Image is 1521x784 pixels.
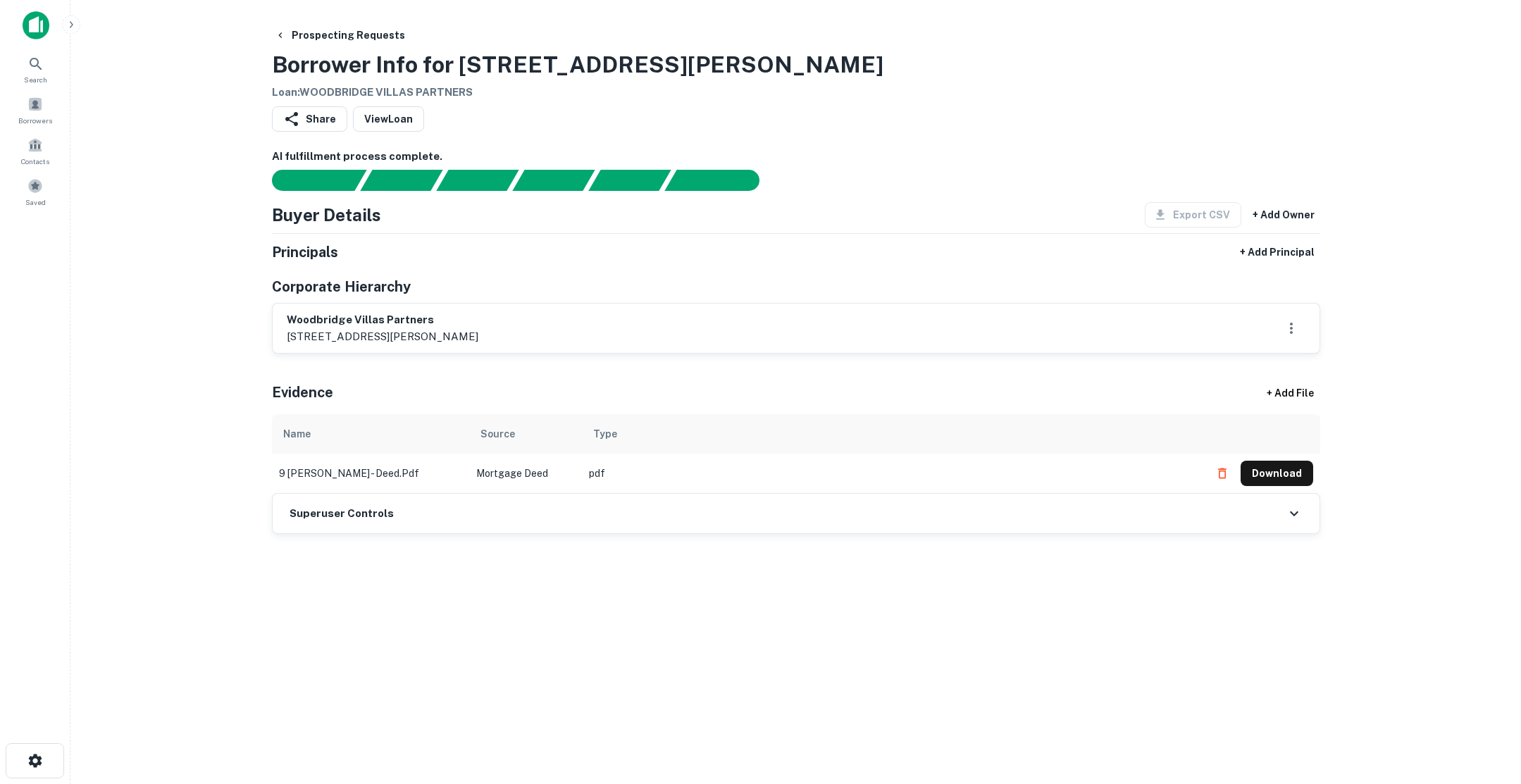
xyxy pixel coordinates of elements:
div: Source [480,425,515,442]
iframe: Chat Widget [1451,671,1521,739]
div: Principals found, still searching for contact information. This may take time... [588,170,671,191]
div: Your request is received and processing... [360,170,442,191]
th: Type [582,414,1203,454]
button: Prospecting Requests [269,23,411,48]
th: Name [272,414,469,454]
h6: woodbridge villas partners [287,312,478,328]
div: + Add File [1241,380,1340,406]
a: ViewLoan [353,106,424,132]
h6: AI fulfillment process complete. [272,149,1320,165]
td: pdf [582,454,1203,493]
button: Delete file [1210,462,1235,485]
button: Download [1241,461,1313,486]
td: 9 [PERSON_NAME] - deed.pdf [272,454,469,493]
div: Sending borrower request to AI... [255,170,361,191]
div: Type [593,425,617,442]
div: AI fulfillment process complete. [665,170,776,191]
td: Mortgage Deed [469,454,582,493]
h5: Corporate Hierarchy [272,276,411,297]
th: Source [469,414,582,454]
div: scrollable content [272,414,1320,493]
h4: Buyer Details [272,202,381,228]
h6: Loan : WOODBRIDGE VILLAS PARTNERS [272,85,883,101]
div: Principals found, AI now looking for contact information... [512,170,595,191]
a: Search [4,50,66,88]
div: Name [283,425,311,442]
button: + Add Principal [1234,239,1320,265]
a: Saved [4,173,66,211]
span: Search [24,74,47,85]
span: Borrowers [18,115,52,126]
h5: Principals [272,242,338,263]
button: + Add Owner [1247,202,1320,228]
a: Contacts [4,132,66,170]
h6: Superuser Controls [290,506,394,522]
img: capitalize-icon.png [23,11,49,39]
button: Share [272,106,347,132]
h5: Evidence [272,382,333,403]
h3: Borrower Info for [STREET_ADDRESS][PERSON_NAME] [272,48,883,82]
div: Documents found, AI parsing details... [436,170,519,191]
span: Saved [25,197,46,208]
p: [STREET_ADDRESS][PERSON_NAME] [287,328,478,345]
span: Contacts [21,156,49,167]
a: Borrowers [4,91,66,129]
